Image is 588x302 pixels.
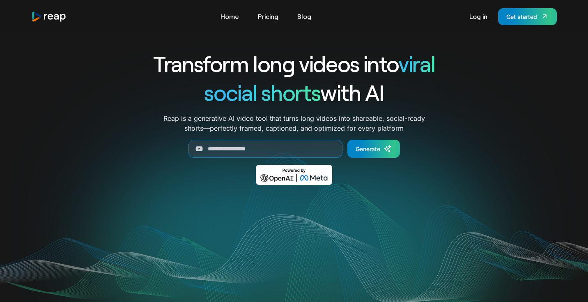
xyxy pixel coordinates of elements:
img: reap logo [31,11,67,22]
img: Powered by OpenAI & Meta [256,165,333,185]
a: Log in [465,10,492,23]
span: viral [398,50,435,77]
h1: Transform long videos into [123,49,465,78]
span: social shorts [204,79,320,106]
div: Get started [506,12,537,21]
a: Blog [293,10,315,23]
a: Pricing [254,10,283,23]
h1: with AI [123,78,465,107]
a: Generate [347,140,400,158]
div: Generate [356,145,380,153]
a: home [31,11,67,22]
p: Reap is a generative AI video tool that turns long videos into shareable, social-ready shorts—per... [163,113,425,133]
a: Get started [498,8,557,25]
a: Home [216,10,243,23]
form: Generate Form [123,140,465,158]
